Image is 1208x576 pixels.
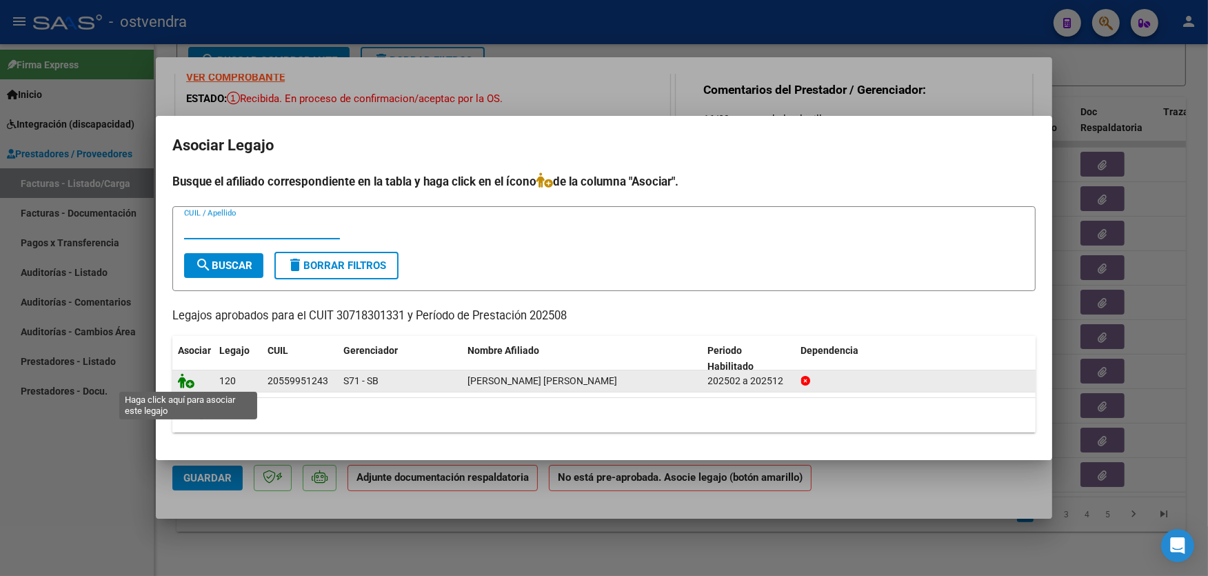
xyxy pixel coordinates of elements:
[708,373,790,389] div: 202502 a 202512
[184,253,263,278] button: Buscar
[343,345,398,356] span: Gerenciador
[467,345,539,356] span: Nombre Afiliado
[195,259,252,272] span: Buscar
[287,259,386,272] span: Borrar Filtros
[274,252,399,279] button: Borrar Filtros
[268,345,288,356] span: CUIL
[287,257,303,273] mat-icon: delete
[262,336,338,381] datatable-header-cell: CUIL
[796,336,1036,381] datatable-header-cell: Dependencia
[219,375,236,386] span: 120
[172,336,214,381] datatable-header-cell: Asociar
[172,398,1036,433] div: 1 registros
[708,345,754,372] span: Periodo Habilitado
[172,132,1036,159] h2: Asociar Legajo
[268,373,328,389] div: 20559951243
[343,375,379,386] span: S71 - SB
[703,336,796,381] datatable-header-cell: Periodo Habilitado
[1161,529,1194,562] div: Open Intercom Messenger
[219,345,250,356] span: Legajo
[467,375,617,386] span: CASTILLO TACURI LORENZO EZEQUIEL FERNAND
[195,257,212,273] mat-icon: search
[462,336,703,381] datatable-header-cell: Nombre Afiliado
[172,172,1036,190] h4: Busque el afiliado correspondiente en la tabla y haga click en el ícono de la columna "Asociar".
[214,336,262,381] datatable-header-cell: Legajo
[172,308,1036,325] p: Legajos aprobados para el CUIT 30718301331 y Período de Prestación 202508
[178,345,211,356] span: Asociar
[801,345,859,356] span: Dependencia
[338,336,462,381] datatable-header-cell: Gerenciador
